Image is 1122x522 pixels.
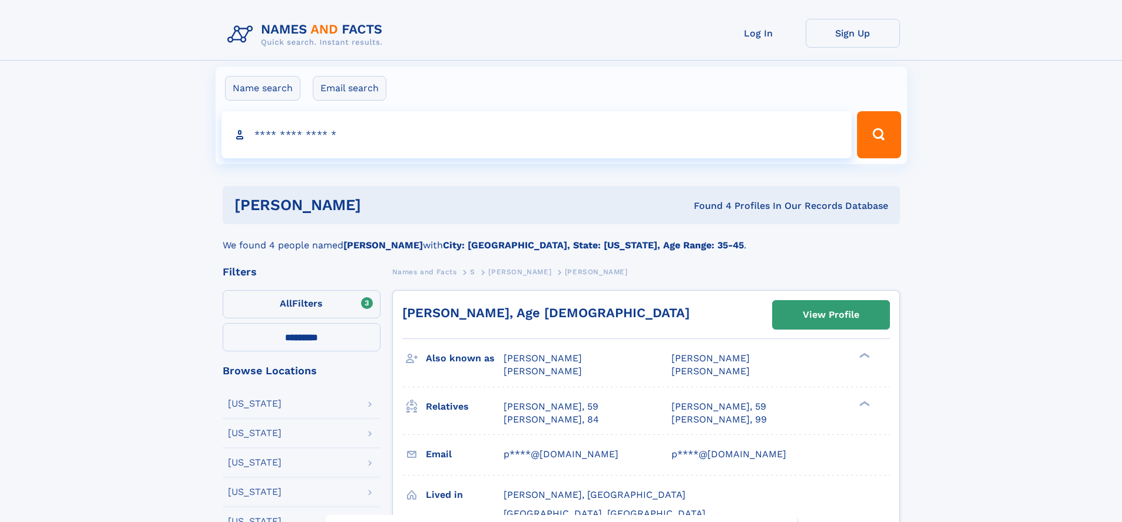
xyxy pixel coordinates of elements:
[504,400,598,413] a: [PERSON_NAME], 59
[221,111,852,158] input: search input
[504,489,686,500] span: [PERSON_NAME], [GEOGRAPHIC_DATA]
[857,111,901,158] button: Search Button
[223,267,380,277] div: Filters
[426,397,504,417] h3: Relatives
[773,301,889,329] a: View Profile
[225,76,300,101] label: Name search
[803,301,859,328] div: View Profile
[504,413,599,426] a: [PERSON_NAME], 84
[228,458,282,467] div: [US_STATE]
[392,264,457,279] a: Names and Facts
[223,224,900,252] div: We found 4 people named with .
[228,399,282,408] div: [US_STATE]
[426,444,504,464] h3: Email
[280,298,292,309] span: All
[527,200,888,212] div: Found 4 Profiles In Our Records Database
[426,485,504,505] h3: Lived in
[671,365,750,377] span: [PERSON_NAME]
[343,240,423,251] b: [PERSON_NAME]
[234,198,528,212] h1: [PERSON_NAME]
[228,428,282,438] div: [US_STATE]
[565,268,628,276] span: [PERSON_NAME]
[711,19,806,48] a: Log In
[443,240,744,251] b: City: [GEOGRAPHIC_DATA], State: [US_STATE], Age Range: 35-45
[470,268,475,276] span: S
[488,268,551,276] span: [PERSON_NAME]
[856,352,871,360] div: ❯
[426,348,504,368] h3: Also known as
[223,19,392,51] img: Logo Names and Facts
[856,400,871,407] div: ❯
[806,19,900,48] a: Sign Up
[504,365,582,377] span: [PERSON_NAME]
[223,365,380,376] div: Browse Locations
[228,487,282,497] div: [US_STATE]
[402,305,690,320] a: [PERSON_NAME], Age [DEMOGRAPHIC_DATA]
[223,290,380,318] label: Filters
[313,76,386,101] label: Email search
[504,353,582,364] span: [PERSON_NAME]
[504,508,706,519] span: [GEOGRAPHIC_DATA], [GEOGRAPHIC_DATA]
[671,400,766,413] a: [PERSON_NAME], 59
[671,413,767,426] a: [PERSON_NAME], 99
[488,264,551,279] a: [PERSON_NAME]
[470,264,475,279] a: S
[671,353,750,364] span: [PERSON_NAME]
